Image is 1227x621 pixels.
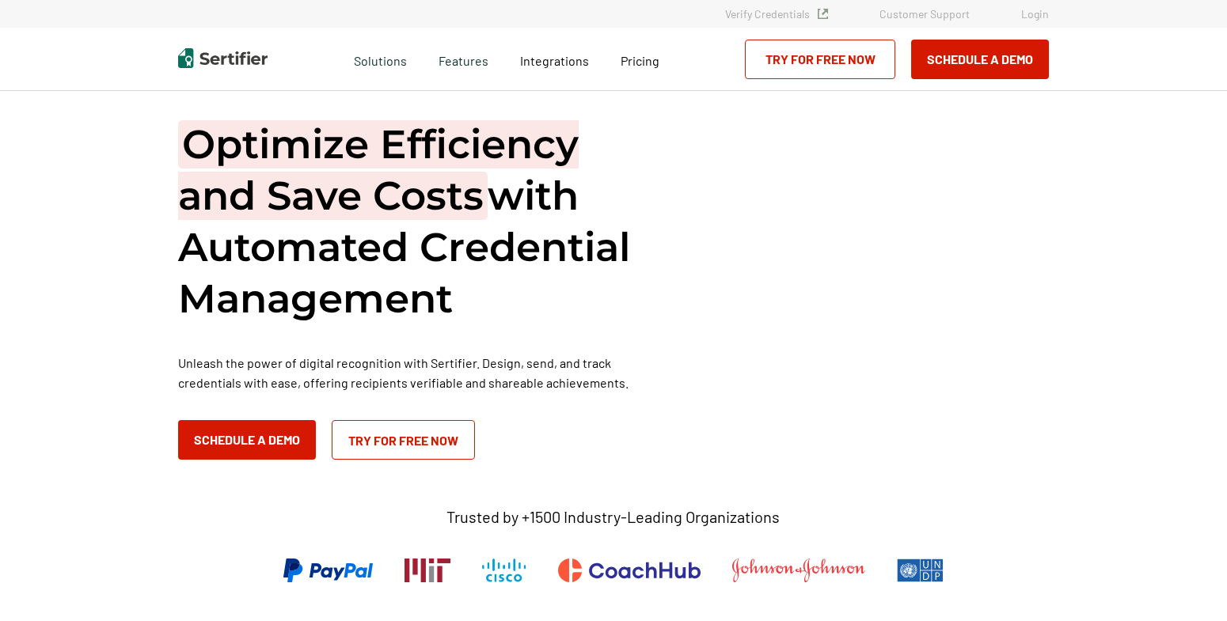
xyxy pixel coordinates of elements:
[178,353,653,392] p: Unleash the power of digital recognition with Sertifier. Design, send, and track credentials with...
[446,507,780,527] p: Trusted by +1500 Industry-Leading Organizations
[439,49,488,69] span: Features
[178,119,653,324] h1: with Automated Credential Management
[354,49,407,69] span: Solutions
[558,559,701,582] img: CoachHub
[897,559,944,582] img: UNDP
[482,559,526,582] img: Cisco
[732,559,865,582] img: Johnson & Johnson
[520,49,589,69] a: Integrations
[879,7,970,21] a: Customer Support
[178,48,268,68] img: Sertifier | Digital Credentialing Platform
[405,559,450,582] img: Massachusetts Institute of Technology
[725,7,828,21] a: Verify Credentials
[621,53,659,68] span: Pricing
[818,9,828,19] img: Verified
[621,49,659,69] a: Pricing
[1021,7,1049,21] a: Login
[745,40,895,79] a: Try for Free Now
[178,120,579,220] span: Optimize Efficiency and Save Costs
[332,420,475,460] a: Try for Free Now
[520,53,589,68] span: Integrations
[283,559,373,582] img: PayPal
